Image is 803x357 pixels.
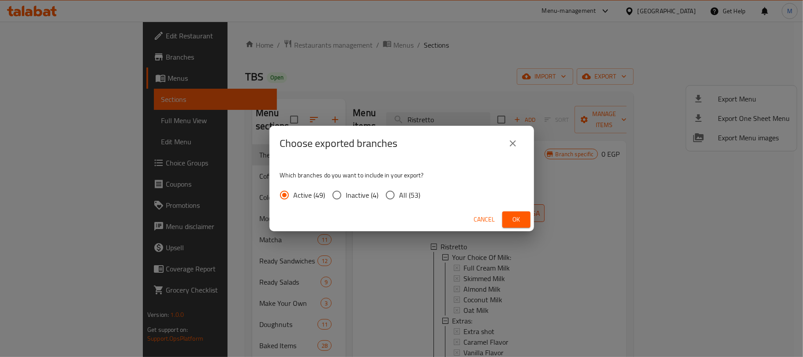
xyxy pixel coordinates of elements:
[280,171,523,180] p: Which branches do you want to include in your export?
[294,190,325,200] span: Active (49)
[502,133,523,154] button: close
[509,214,523,225] span: Ok
[400,190,421,200] span: All (53)
[280,136,398,150] h2: Choose exported branches
[346,190,379,200] span: Inactive (4)
[474,214,495,225] span: Cancel
[502,211,530,228] button: Ok
[471,211,499,228] button: Cancel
